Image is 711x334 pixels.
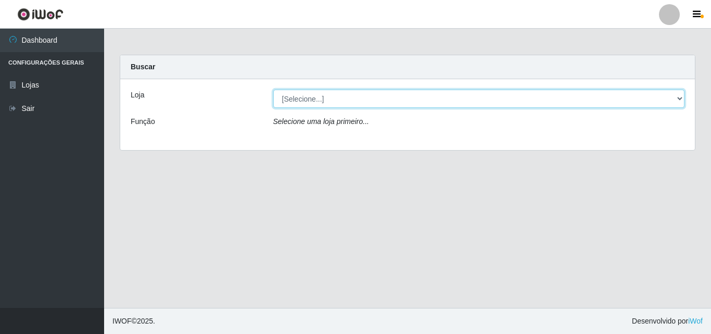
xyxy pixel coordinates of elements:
[273,117,369,126] i: Selecione uma loja primeiro...
[112,317,132,325] span: IWOF
[131,63,155,71] strong: Buscar
[112,316,155,327] span: © 2025 .
[688,317,703,325] a: iWof
[632,316,703,327] span: Desenvolvido por
[131,116,155,127] label: Função
[17,8,64,21] img: CoreUI Logo
[131,90,144,101] label: Loja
